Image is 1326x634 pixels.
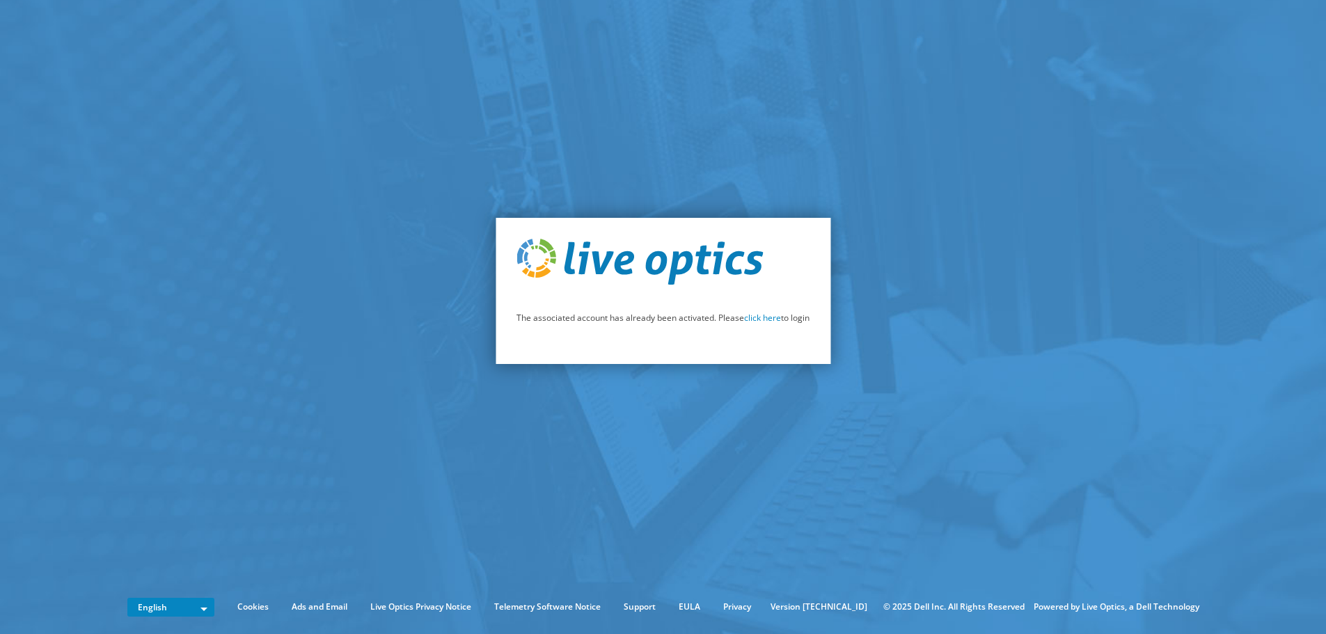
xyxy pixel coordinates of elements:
[744,312,781,324] a: click here
[668,599,711,615] a: EULA
[484,599,611,615] a: Telemetry Software Notice
[764,599,874,615] li: Version [TECHNICAL_ID]
[516,239,763,285] img: live_optics_svg.svg
[613,599,666,615] a: Support
[1034,599,1199,615] li: Powered by Live Optics, a Dell Technology
[876,599,1032,615] li: © 2025 Dell Inc. All Rights Reserved
[516,310,810,326] p: The associated account has already been activated. Please to login
[227,599,279,615] a: Cookies
[281,599,358,615] a: Ads and Email
[360,599,482,615] a: Live Optics Privacy Notice
[713,599,761,615] a: Privacy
